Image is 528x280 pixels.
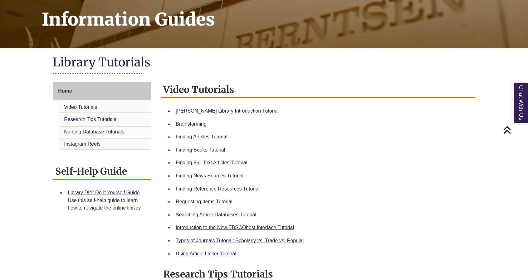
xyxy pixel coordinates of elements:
h1: Library Tutorials [53,55,475,71]
a: Finding News Sources Tutorial [176,173,243,178]
a: Back to Top [503,126,526,134]
a: Requesting Items Tutorial [176,199,232,204]
a: Finding Books Tutorial [176,147,225,152]
div: Use this self-help guide to learn how to navigate the online library. [68,197,146,212]
a: [PERSON_NAME] Library Introduction Tutorial [176,108,279,113]
a: Introduction to the New EBSCOhost Interface Tutorial [176,225,294,230]
h2: Self-Help Guide [53,163,151,180]
div: Guide Page Menu [53,82,151,151]
a: Using Article Linker Tutorial [176,251,236,256]
a: Library DIY: Do It Yourself Guide [68,190,139,195]
a: Home [53,82,151,100]
a: Finding Articles Tutorial [176,134,227,139]
a: Types of Journals Tutorial: Scholarly vs. Trade vs. Popular [176,238,304,243]
a: Video Tutorials [64,104,97,110]
a: Brainstorming [176,121,207,127]
a: Instagram Reels [64,141,100,147]
a: Finding Full Text Articles Tutorial [176,160,247,165]
a: Finding Reference Resources Tutorial [176,186,260,191]
span: Home [58,88,72,94]
h2: Video Tutorials [161,82,475,98]
a: Nursing Database Tutorials [64,129,124,134]
a: Searching Article Databases Tutorial [176,212,256,217]
a: Research Tips Tutorials [64,117,116,122]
